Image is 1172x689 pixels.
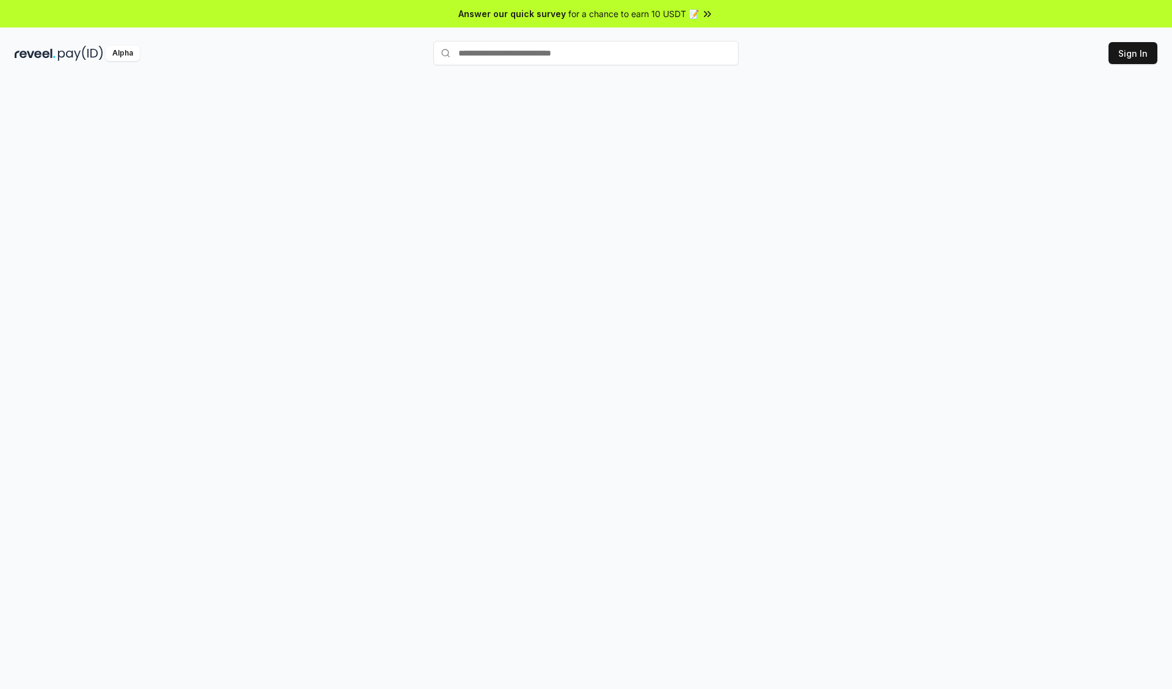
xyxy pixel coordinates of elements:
button: Sign In [1109,42,1157,64]
img: reveel_dark [15,46,56,61]
span: for a chance to earn 10 USDT 📝 [568,7,699,20]
span: Answer our quick survey [458,7,566,20]
div: Alpha [106,46,140,61]
img: pay_id [58,46,103,61]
